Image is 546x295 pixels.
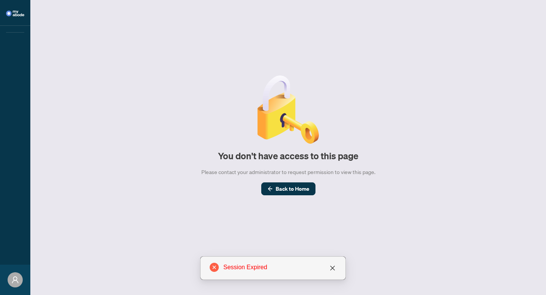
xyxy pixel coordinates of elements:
span: arrow-left [267,186,273,191]
h2: You don't have access to this page [218,150,358,162]
img: logo [6,11,24,16]
img: Null State Icon [254,75,322,144]
span: user [11,276,19,284]
button: Back to Home [261,182,315,195]
div: Please contact your administrator to request permission to view this page. [201,168,375,176]
span: Back to Home [276,183,309,195]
